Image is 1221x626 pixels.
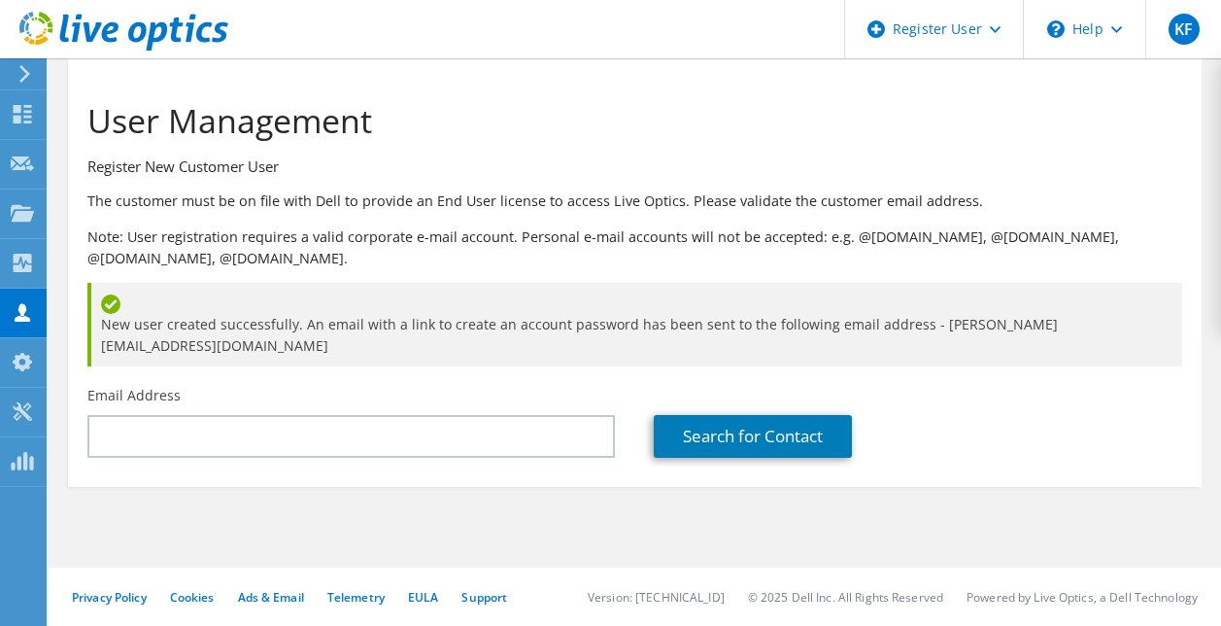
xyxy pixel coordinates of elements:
[101,314,1172,357] span: New user created successfully. An email with a link to create an account password has been sent t...
[654,415,852,458] a: Search for Contact
[748,589,943,606] li: © 2025 Dell Inc. All Rights Reserved
[1169,14,1200,45] span: KF
[72,589,147,606] a: Privacy Policy
[588,589,725,606] li: Version: [TECHNICAL_ID]
[87,386,181,405] label: Email Address
[327,589,385,606] a: Telemetry
[170,589,215,606] a: Cookies
[87,100,1172,141] h1: User Management
[87,156,1182,177] h3: Register New Customer User
[967,589,1198,606] li: Powered by Live Optics, a Dell Technology
[408,589,438,606] a: EULA
[461,589,507,606] a: Support
[87,191,1182,212] p: The customer must be on file with Dell to provide an End User license to access Live Optics. Plea...
[1047,20,1065,38] svg: \n
[238,589,304,606] a: Ads & Email
[87,226,1182,269] p: Note: User registration requires a valid corporate e-mail account. Personal e-mail accounts will ...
